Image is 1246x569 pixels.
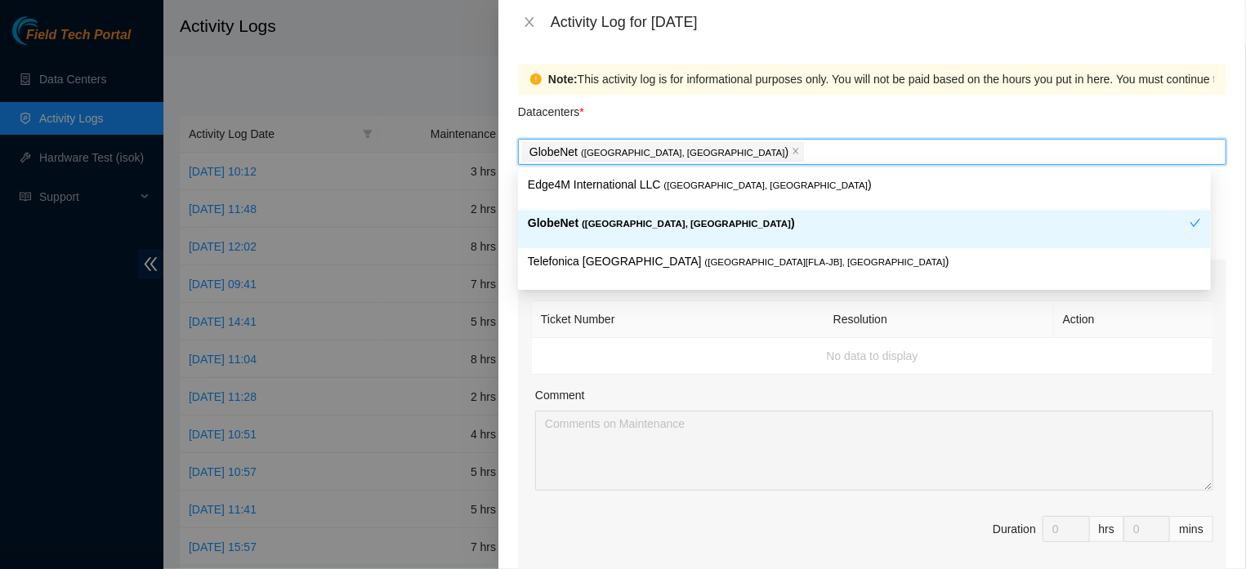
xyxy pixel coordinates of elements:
[518,15,541,30] button: Close
[528,252,1201,271] p: Telefonica [GEOGRAPHIC_DATA] )
[1170,516,1213,542] div: mins
[664,180,869,190] span: ( [GEOGRAPHIC_DATA], [GEOGRAPHIC_DATA]
[792,147,800,157] span: close
[705,257,945,267] span: ( [GEOGRAPHIC_DATA][FLA-JB], [GEOGRAPHIC_DATA]
[548,70,578,88] strong: Note:
[529,143,788,162] p: GlobeNet )
[535,386,585,404] label: Comment
[581,148,785,158] span: ( [GEOGRAPHIC_DATA], [GEOGRAPHIC_DATA]
[528,214,1190,233] p: GlobeNet )
[993,520,1036,538] div: Duration
[551,13,1226,31] div: Activity Log for [DATE]
[1190,217,1201,229] span: check
[523,16,536,29] span: close
[532,338,1213,375] td: No data to display
[535,411,1213,491] textarea: Comment
[532,301,824,338] th: Ticket Number
[528,176,1201,194] p: Edge4M International LLC )
[1054,301,1213,338] th: Action
[1090,516,1124,542] div: hrs
[582,219,791,229] span: ( [GEOGRAPHIC_DATA], [GEOGRAPHIC_DATA]
[530,73,542,85] span: exclamation-circle
[518,95,584,121] p: Datacenters
[824,301,1054,338] th: Resolution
